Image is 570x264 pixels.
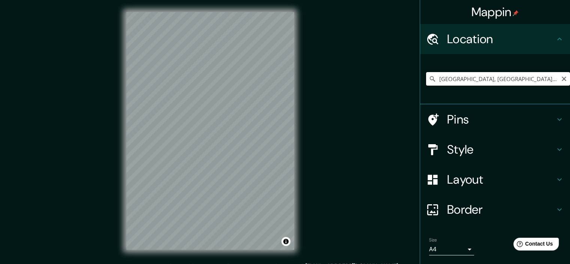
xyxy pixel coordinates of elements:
h4: Pins [447,112,555,127]
label: Size [429,237,437,243]
input: Pick your city or area [426,72,570,86]
div: Location [420,24,570,54]
iframe: Help widget launcher [503,235,562,256]
button: Clear [561,75,567,82]
h4: Layout [447,172,555,187]
h4: Border [447,202,555,217]
h4: Mappin [471,5,519,20]
img: pin-icon.png [513,10,519,16]
div: Pins [420,104,570,134]
div: Layout [420,164,570,195]
h4: Style [447,142,555,157]
h4: Location [447,32,555,47]
canvas: Map [126,12,294,250]
div: Border [420,195,570,225]
div: A4 [429,243,474,255]
button: Toggle attribution [281,237,290,246]
div: Style [420,134,570,164]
